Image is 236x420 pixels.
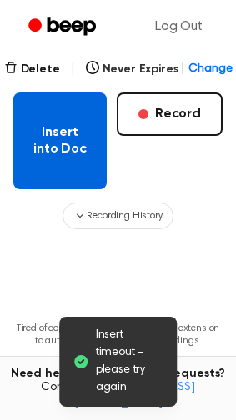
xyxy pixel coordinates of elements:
button: Recording History [63,202,173,229]
span: Insert timeout - please try again [96,327,164,397]
button: Insert into Doc [13,92,107,189]
span: | [70,59,76,79]
a: Beep [17,11,111,43]
span: Recording History [87,208,162,223]
button: Delete [4,61,60,78]
button: Never Expires|Change [86,61,233,78]
span: | [181,61,185,78]
a: [EMAIL_ADDRESS][DOMAIN_NAME] [74,382,195,408]
button: Record [117,92,223,136]
p: Tired of copying and pasting? Use the extension to automatically insert your recordings. [13,322,223,347]
span: Change [188,61,232,78]
a: Log Out [138,7,219,47]
span: Contact us [10,381,226,410]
